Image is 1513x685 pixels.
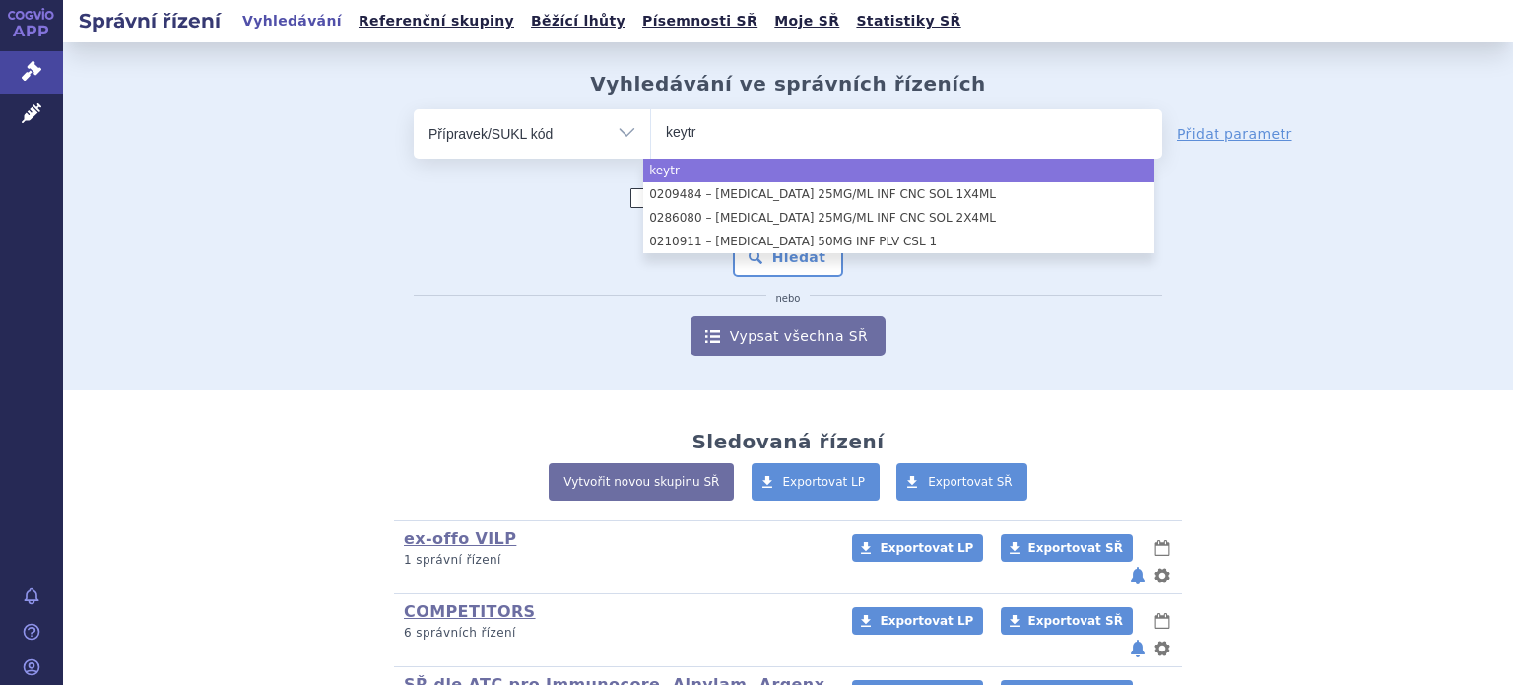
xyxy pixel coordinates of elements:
button: nastavení [1152,564,1172,587]
span: Exportovat LP [783,475,866,489]
a: Exportovat LP [752,463,881,501]
li: 0286080 – [MEDICAL_DATA] 25MG/ML INF CNC SOL 2X4ML [643,206,1154,230]
a: Moje SŘ [768,8,845,34]
button: lhůty [1152,609,1172,633]
span: Exportovat SŘ [1028,614,1123,628]
li: 0210911 – [MEDICAL_DATA] 50MG INF PLV CSL 1 [643,230,1154,253]
a: Exportovat LP [852,607,983,635]
p: 6 správních řízení [404,625,826,642]
li: keytr [643,159,1154,182]
a: Vyhledávání [236,8,348,34]
a: Exportovat SŘ [1001,534,1133,562]
a: Vypsat všechna SŘ [691,316,886,356]
a: Vytvořit novou skupinu SŘ [549,463,734,501]
a: Exportovat LP [852,534,983,562]
a: Přidat parametr [1177,124,1292,144]
h2: Vyhledávání ve správních řízeních [590,72,986,96]
a: COMPETITORS [404,602,536,621]
h2: Správní řízení [63,7,236,34]
button: nastavení [1152,637,1172,660]
p: 1 správní řízení [404,552,826,569]
a: Statistiky SŘ [850,8,966,34]
span: Exportovat LP [880,541,973,555]
label: Zahrnout [DEMOGRAPHIC_DATA] přípravky [630,188,946,208]
span: Exportovat SŘ [928,475,1013,489]
a: Exportovat SŘ [896,463,1027,501]
h2: Sledovaná řízení [691,430,884,453]
a: Písemnosti SŘ [636,8,763,34]
a: Exportovat SŘ [1001,607,1133,635]
a: Běžící lhůty [525,8,631,34]
a: Referenční skupiny [353,8,520,34]
span: Exportovat LP [880,614,973,628]
span: Exportovat SŘ [1028,541,1123,555]
button: Hledat [733,238,844,277]
li: 0209484 – [MEDICAL_DATA] 25MG/ML INF CNC SOL 1X4ML [643,182,1154,206]
button: lhůty [1152,536,1172,560]
i: nebo [766,293,811,305]
button: notifikace [1128,637,1148,660]
button: notifikace [1128,564,1148,587]
a: ex-offo VILP [404,529,516,548]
